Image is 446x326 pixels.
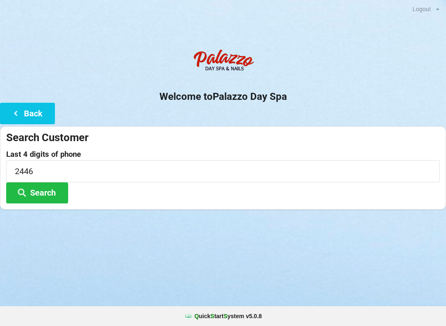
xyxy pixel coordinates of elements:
span: S [211,313,214,319]
b: uick tart ystem v 5.0.8 [195,312,262,320]
div: Logout [413,6,431,12]
input: 0000 [6,160,440,182]
button: Search [6,182,68,203]
span: S [223,313,227,319]
span: Q [195,313,199,319]
img: favicon.ico [184,312,192,320]
div: Search Customer [6,131,440,144]
label: Last 4 digits of phone [6,150,440,158]
img: PalazzoDaySpaNails-Logo.png [190,45,256,78]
